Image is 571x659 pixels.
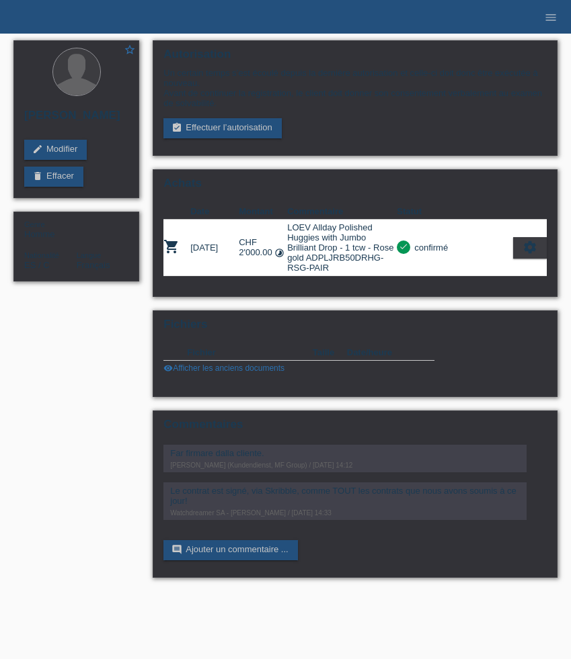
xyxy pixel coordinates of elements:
[163,363,173,373] i: visibility
[239,204,287,220] th: Montant
[124,44,136,58] a: star_border
[170,462,520,469] div: [PERSON_NAME] (Kundendienst, MF Group) / [DATE] 14:12
[32,171,43,181] i: delete
[172,122,182,133] i: assignment_turned_in
[163,540,297,560] a: commentAjouter un commentaire ...
[287,204,397,220] th: Commentaire
[170,486,520,506] div: Le contrat est signé, via Skribble, comme TOUT les contrats que nous avons soumis à ce jour!
[190,220,239,276] td: [DATE]
[190,204,239,220] th: Date
[397,204,513,220] th: Statut
[274,248,284,258] i: Taux fixes (48 versements)
[24,260,50,270] span: Espagne / C / 01.10.2010
[399,242,408,251] i: check
[347,345,416,361] th: Date/heure
[410,240,448,255] div: confirmé
[239,220,287,276] td: CHF 2'000.00
[163,48,547,68] h2: Autorisation
[287,220,397,276] td: LOEV Allday Polished Huggies with Jumbo Brilliant Drop - 1 tcw - Rose gold ADPLJRB50DRHG-RSG-PAIR
[163,177,547,197] h2: Achats
[77,260,110,270] span: Français
[523,240,537,255] i: settings
[77,251,102,259] span: Langue
[24,220,45,228] span: Genre
[163,118,281,138] a: assignment_turned_inEffectuer l’autorisation
[170,448,520,458] div: Far firmare dalla cliente.
[163,418,547,438] h2: Commentaires
[163,363,284,373] a: visibilityAfficher les anciens documents
[163,318,547,338] h2: Fichiers
[187,345,313,361] th: Fichier
[24,167,83,187] a: deleteEffacer
[124,44,136,56] i: star_border
[170,509,520,517] div: Watchdreamer SA - [PERSON_NAME] / [DATE] 14:33
[24,140,87,160] a: editModifier
[544,11,558,24] i: menu
[172,544,182,555] i: comment
[537,13,564,21] a: menu
[24,251,59,259] span: Nationalité
[32,144,43,155] i: edit
[163,68,547,108] div: Un certain temps s’est écoulé depuis la dernière autorisation et celle-ci doit donc être exécutée...
[24,219,77,239] div: Homme
[313,345,347,361] th: Taille
[163,238,180,255] i: POSP00026931
[24,109,128,129] h2: [PERSON_NAME]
